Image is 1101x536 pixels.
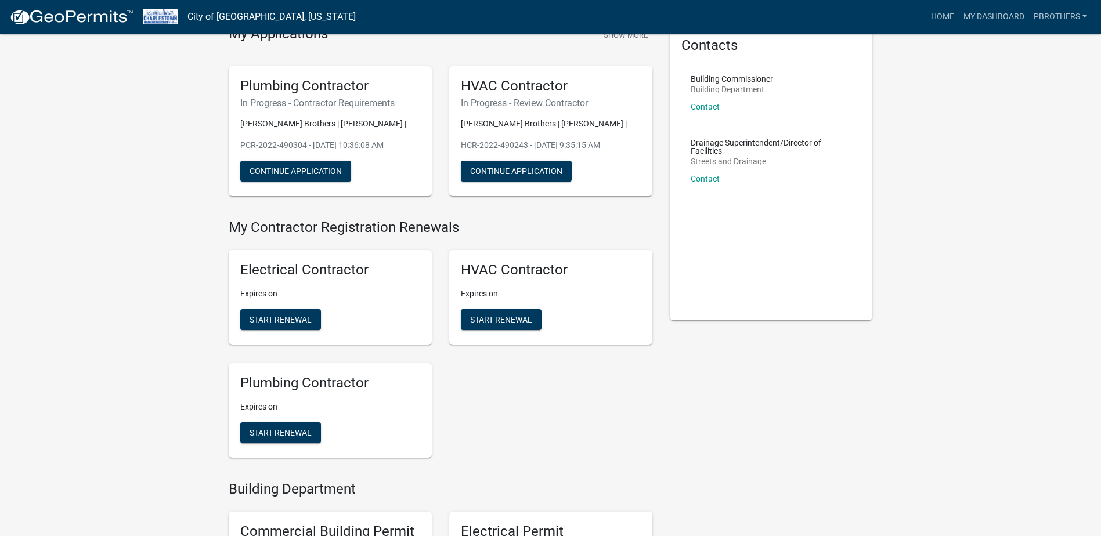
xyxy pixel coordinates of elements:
span: Start Renewal [250,428,312,437]
h5: Plumbing Contractor [240,375,420,392]
h4: Building Department [229,481,652,498]
p: Expires on [240,288,420,300]
h5: HVAC Contractor [461,262,641,278]
span: Start Renewal [250,315,312,324]
p: Building Commissioner [691,75,773,83]
p: Expires on [240,401,420,413]
button: Continue Application [461,161,572,182]
a: Home [926,6,959,28]
p: HCR-2022-490243 - [DATE] 9:35:15 AM [461,139,641,151]
span: Start Renewal [470,315,532,324]
button: Continue Application [240,161,351,182]
img: City of Charlestown, Indiana [143,9,178,24]
a: City of [GEOGRAPHIC_DATA], [US_STATE] [187,7,356,27]
p: Drainage Superintendent/Director of Facilities [691,139,852,155]
button: Start Renewal [240,422,321,443]
p: [PERSON_NAME] Brothers | [PERSON_NAME] | [240,118,420,130]
p: [PERSON_NAME] Brothers | [PERSON_NAME] | [461,118,641,130]
button: Show More [599,26,652,45]
p: Building Department [691,85,773,93]
a: My Dashboard [959,6,1029,28]
p: Expires on [461,288,641,300]
wm-registration-list-section: My Contractor Registration Renewals [229,219,652,466]
button: Start Renewal [240,309,321,330]
a: pbrothers [1029,6,1092,28]
a: Contact [691,102,720,111]
h4: My Applications [229,26,328,43]
h4: My Contractor Registration Renewals [229,219,652,236]
a: Contact [691,174,720,183]
p: Streets and Drainage [691,157,852,165]
h6: In Progress - Contractor Requirements [240,97,420,108]
h5: Contacts [681,37,861,54]
h5: Plumbing Contractor [240,78,420,95]
h6: In Progress - Review Contractor [461,97,641,108]
button: Start Renewal [461,309,542,330]
h5: Electrical Contractor [240,262,420,278]
h5: HVAC Contractor [461,78,641,95]
p: PCR-2022-490304 - [DATE] 10:36:08 AM [240,139,420,151]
